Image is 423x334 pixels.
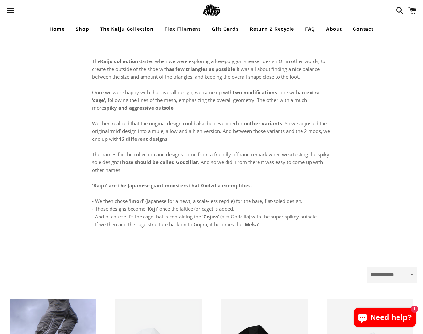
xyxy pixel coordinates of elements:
[104,105,174,111] strong: spiky and aggressive outsole
[138,58,279,64] span: started when we were exploring a low-polygon sneaker design.
[95,21,158,37] a: The Kaiju Collection
[169,66,235,72] strong: as few triangles as possible
[235,66,237,72] span: .
[233,89,277,95] strong: two modifications
[45,21,69,37] a: Home
[92,182,252,189] strong: 'Kaiju' are the Japanese giant monsters that Godzilla exemplifies.
[207,21,244,37] a: Gift Cards
[247,120,282,127] strong: other variants
[348,21,378,37] a: Contact
[245,221,258,228] strong: Meka
[160,21,206,37] a: Flex Filament
[203,213,218,220] strong: Gojira
[100,58,138,64] strong: Kaiju collection
[70,21,94,37] a: Shop
[119,136,167,142] strong: 16 different designs
[118,159,198,165] strong: ‘Those should be called Godzilla!’
[148,206,157,212] strong: Keji
[130,198,143,204] strong: Imori
[321,21,347,37] a: About
[92,58,100,64] span: The
[245,21,299,37] a: Return 2 Recycle
[300,21,320,37] a: FAQ
[352,308,418,329] inbox-online-store-chat: Shopify online store chat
